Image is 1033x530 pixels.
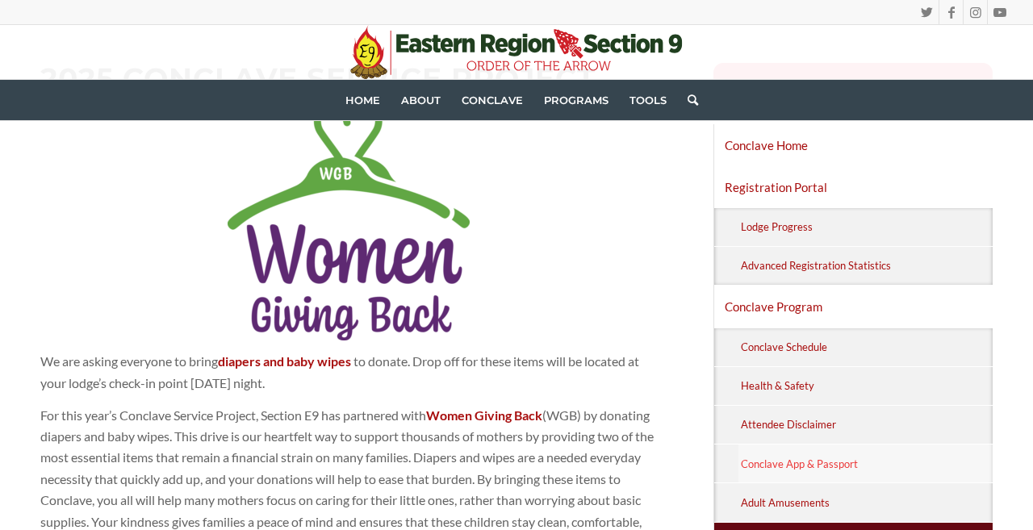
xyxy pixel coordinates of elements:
[391,80,451,120] a: About
[738,483,993,521] a: Adult Amusements
[619,80,677,120] a: Tools
[40,351,656,394] p: We are asking everyone to bring to donate. Drop off for these items will be located at your lodge...
[738,444,993,482] a: Conclave App & Passport
[677,80,698,120] a: Search
[738,247,993,285] a: Advanced Registration Statistics
[451,80,533,120] a: Conclave
[228,103,470,340] img: women-giving-back.png
[714,167,993,207] a: Registration Portal
[462,94,523,106] span: Conclave
[738,208,993,246] a: Lodge Progress
[714,286,993,327] a: Conclave Program
[738,367,993,405] a: Health & Safety
[401,94,441,106] span: About
[738,406,993,444] a: Attendee Disclaimer
[426,407,542,423] a: Women Giving Back
[335,80,391,120] a: Home
[629,94,667,106] span: Tools
[714,125,993,165] a: Conclave Home
[345,94,380,106] span: Home
[533,80,619,120] a: Programs
[544,94,609,106] span: Programs
[218,353,351,369] strong: diapers and baby wipes
[738,328,993,366] a: Conclave Schedule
